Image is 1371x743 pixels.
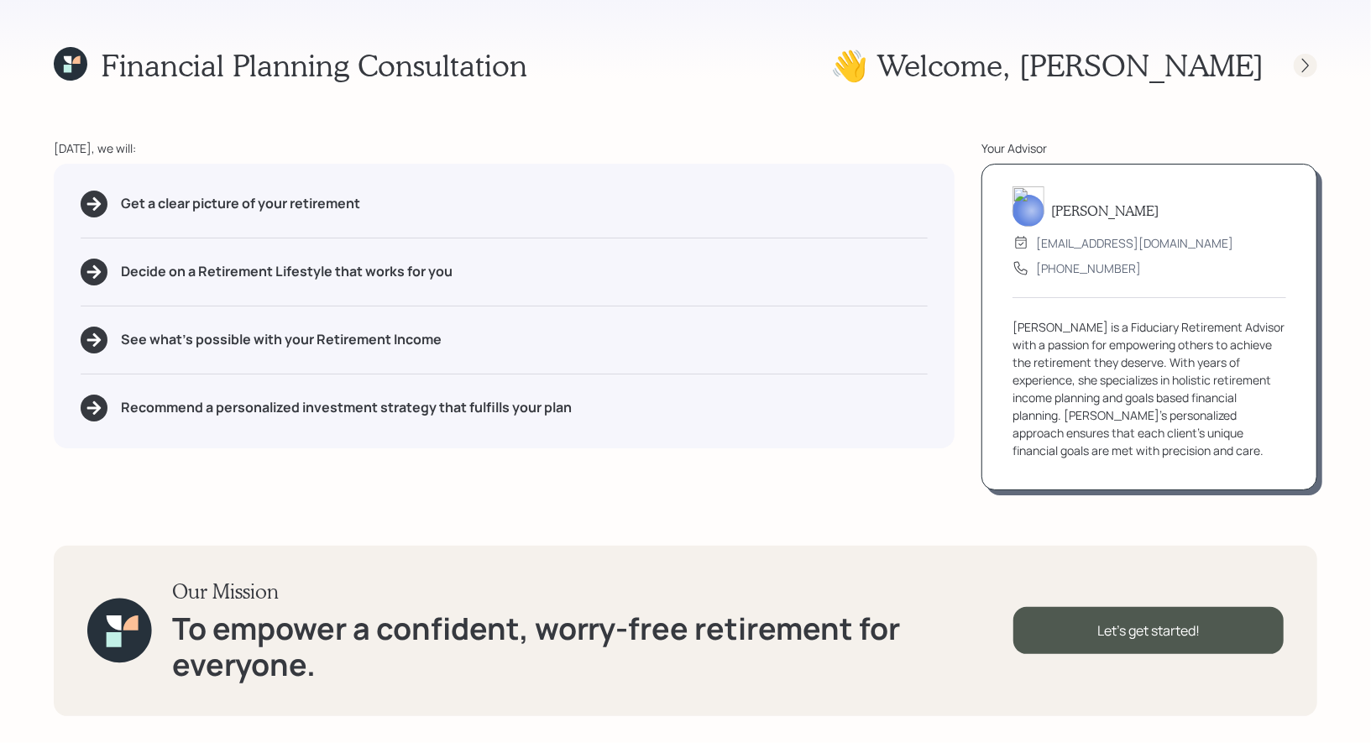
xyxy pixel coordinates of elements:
[830,47,1264,83] h1: 👋 Welcome , [PERSON_NAME]
[101,47,527,83] h1: Financial Planning Consultation
[121,332,442,348] h5: See what's possible with your Retirement Income
[1036,259,1141,277] div: [PHONE_NUMBER]
[54,139,955,157] div: [DATE], we will:
[981,139,1317,157] div: Your Advisor
[121,264,453,280] h5: Decide on a Retirement Lifestyle that works for you
[172,579,1013,604] h3: Our Mission
[1051,202,1159,218] h5: [PERSON_NAME]
[172,610,1013,683] h1: To empower a confident, worry-free retirement for everyone.
[1013,318,1286,459] div: [PERSON_NAME] is a Fiduciary Retirement Advisor with a passion for empowering others to achieve t...
[1013,186,1044,227] img: treva-nostdahl-headshot.png
[1036,234,1233,252] div: [EMAIL_ADDRESS][DOMAIN_NAME]
[121,196,360,212] h5: Get a clear picture of your retirement
[1013,607,1284,654] div: Let's get started!
[121,400,572,416] h5: Recommend a personalized investment strategy that fulfills your plan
